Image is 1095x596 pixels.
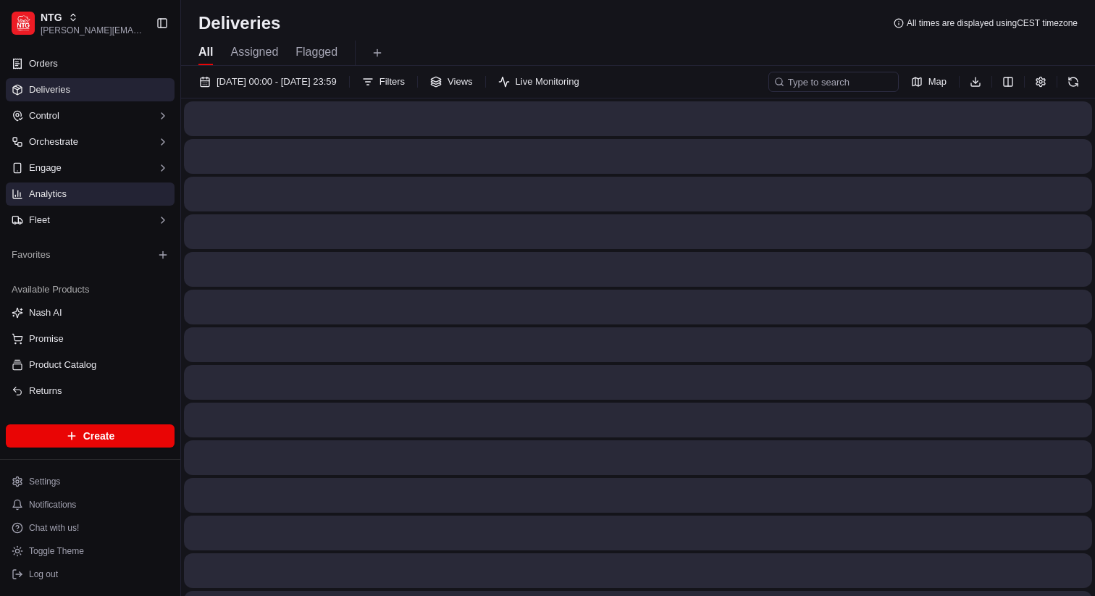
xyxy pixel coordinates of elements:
button: Notifications [6,495,175,515]
button: NTGNTG[PERSON_NAME][EMAIL_ADDRESS][DOMAIN_NAME] [6,6,150,41]
span: Toggle Theme [29,545,84,557]
button: Refresh [1063,72,1083,92]
a: Orders [6,52,175,75]
img: 1736555255976-a54dd68f-1ca7-489b-9aae-adbdc363a1c4 [29,225,41,237]
span: [PERSON_NAME] [45,224,117,236]
h1: Deliveries [198,12,280,35]
button: Promise [6,327,175,351]
span: All times are displayed using CEST timezone [907,17,1078,29]
span: Nash AI [29,306,62,319]
button: Nash AI [6,301,175,324]
img: NTG [12,12,35,35]
span: Notifications [29,499,76,511]
button: See all [225,185,264,203]
button: Log out [6,564,175,584]
span: Engage [29,161,62,175]
span: [DATE] 00:00 - [DATE] 23:59 [217,75,337,88]
span: Views [448,75,472,88]
span: Live Monitoring [516,75,579,88]
span: • [120,224,125,236]
div: Start new chat [65,138,238,153]
a: 💻API Documentation [117,318,238,344]
button: [PERSON_NAME][EMAIL_ADDRESS][DOMAIN_NAME] [41,25,144,36]
span: • [48,264,53,275]
span: [DATE] [56,264,85,275]
span: Chat with us! [29,522,79,534]
span: Returns [29,385,62,398]
span: Orchestrate [29,135,78,148]
p: Welcome 👋 [14,58,264,81]
button: Create [6,424,175,448]
img: 1736555255976-a54dd68f-1ca7-489b-9aae-adbdc363a1c4 [14,138,41,164]
a: Analytics [6,182,175,206]
span: API Documentation [137,324,232,338]
a: Deliveries [6,78,175,101]
button: Live Monitoring [492,72,586,92]
span: Analytics [29,188,67,201]
span: Map [928,75,947,88]
button: Views [424,72,479,92]
button: Start new chat [246,143,264,160]
input: Type to search [768,72,899,92]
button: Product Catalog [6,353,175,377]
span: Log out [29,568,58,580]
span: [DATE] [128,224,158,236]
button: Returns [6,379,175,403]
span: Fleet [29,214,50,227]
span: Filters [379,75,405,88]
button: Settings [6,471,175,492]
button: Engage [6,156,175,180]
div: 💻 [122,325,134,337]
a: Product Catalog [12,358,169,372]
img: Liam S. [14,211,38,234]
span: Control [29,109,59,122]
button: Map [905,72,953,92]
a: Returns [12,385,169,398]
button: Toggle Theme [6,541,175,561]
div: Past conversations [14,188,97,200]
button: Filters [356,72,411,92]
span: Orders [29,57,58,70]
button: [DATE] 00:00 - [DATE] 23:59 [193,72,343,92]
input: Got a question? Start typing here... [38,93,261,109]
div: 📗 [14,325,26,337]
span: Create [83,429,115,443]
span: Knowledge Base [29,324,111,338]
span: All [198,43,213,61]
span: Deliveries [29,83,70,96]
div: Available Products [6,278,175,301]
img: 1755196953914-cd9d9cba-b7f7-46ee-b6f5-75ff69acacf5 [30,138,56,164]
span: Settings [29,476,60,487]
a: Promise [12,332,169,345]
span: Assigned [230,43,278,61]
img: Nash [14,14,43,43]
a: 📗Knowledge Base [9,318,117,344]
span: Product Catalog [29,358,96,372]
button: Chat with us! [6,518,175,538]
button: NTG [41,10,62,25]
div: Favorites [6,243,175,266]
a: Powered byPylon [102,358,175,370]
span: Promise [29,332,64,345]
button: Orchestrate [6,130,175,154]
span: Pylon [144,359,175,370]
button: Fleet [6,209,175,232]
button: Control [6,104,175,127]
a: Nash AI [12,306,169,319]
span: Flagged [295,43,337,61]
div: We're available if you need us! [65,153,199,164]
